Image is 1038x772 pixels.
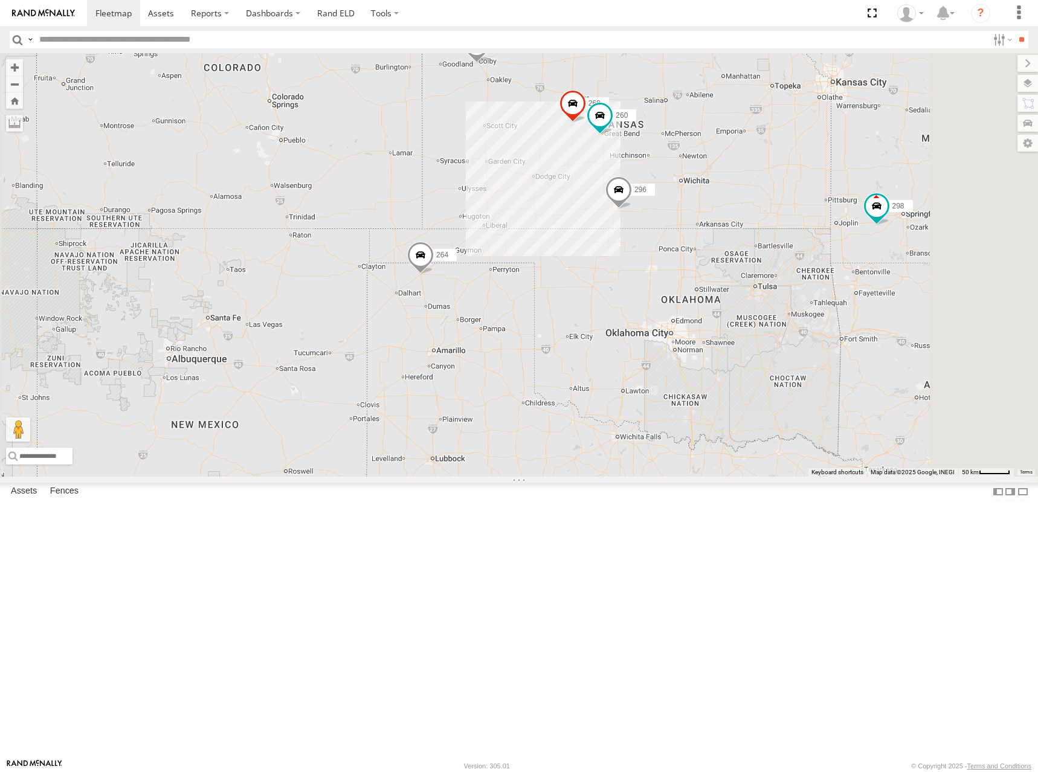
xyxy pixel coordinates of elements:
[992,483,1004,500] label: Dock Summary Table to the Left
[911,762,1031,770] div: © Copyright 2025 -
[971,4,990,23] i: ?
[1017,135,1038,152] label: Map Settings
[893,4,928,22] div: Shane Miller
[958,468,1014,477] button: Map Scale: 50 km per 48 pixels
[616,111,628,120] span: 260
[634,185,646,194] span: 296
[6,417,30,442] button: Drag Pegman onto the map to open Street View
[5,483,43,500] label: Assets
[1020,469,1033,474] a: Terms
[25,31,35,48] label: Search Query
[871,469,955,475] span: Map data ©2025 Google, INEGI
[1017,483,1029,500] label: Hide Summary Table
[6,59,23,76] button: Zoom in
[892,201,904,210] span: 298
[44,483,85,500] label: Fences
[6,76,23,92] button: Zoom out
[436,251,448,259] span: 264
[811,468,863,477] button: Keyboard shortcuts
[12,9,75,18] img: rand-logo.svg
[962,469,979,475] span: 50 km
[988,31,1014,48] label: Search Filter Options
[1004,483,1016,500] label: Dock Summary Table to the Right
[7,760,62,772] a: Visit our Website
[967,762,1031,770] a: Terms and Conditions
[464,762,510,770] div: Version: 305.01
[6,92,23,109] button: Zoom Home
[588,98,601,107] span: 268
[6,115,23,132] label: Measure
